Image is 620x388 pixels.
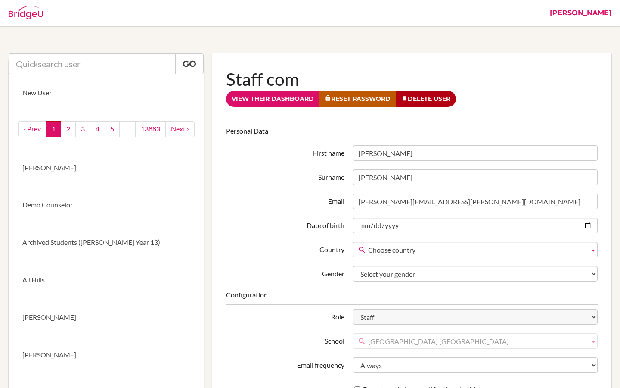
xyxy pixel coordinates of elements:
[222,145,348,158] label: First name
[222,357,348,370] label: Email frequency
[18,121,46,137] a: ‹ Prev
[222,242,348,255] label: Country
[135,121,166,137] a: 13883
[9,299,204,336] a: [PERSON_NAME]
[368,334,586,349] span: [GEOGRAPHIC_DATA] [GEOGRAPHIC_DATA]
[368,242,586,258] span: Choose country
[226,290,598,305] legend: Configuration
[222,266,348,279] label: Gender
[46,121,61,137] a: 1
[90,121,105,137] a: 4
[9,261,204,299] a: AJ Hills
[226,91,319,107] a: View their dashboard
[119,121,136,137] a: …
[222,218,348,231] label: Date of birth
[222,194,348,207] label: Email
[165,121,195,137] a: next
[105,121,120,137] a: 5
[226,126,598,141] legend: Personal Data
[319,91,396,107] a: Reset Password
[9,336,204,374] a: [PERSON_NAME]
[9,186,204,224] a: Demo Counselor
[396,91,456,107] a: Delete User
[222,333,348,346] label: School
[9,6,43,19] img: Bridge-U
[175,53,204,74] a: Go
[9,224,204,261] a: Archived Students ([PERSON_NAME] Year 13)
[9,53,176,74] input: Quicksearch user
[9,74,204,112] a: New User
[222,169,348,182] label: Surname
[9,149,204,187] a: [PERSON_NAME]
[75,121,90,137] a: 3
[61,121,76,137] a: 2
[222,309,348,322] label: Role
[226,67,598,91] h1: Staff com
